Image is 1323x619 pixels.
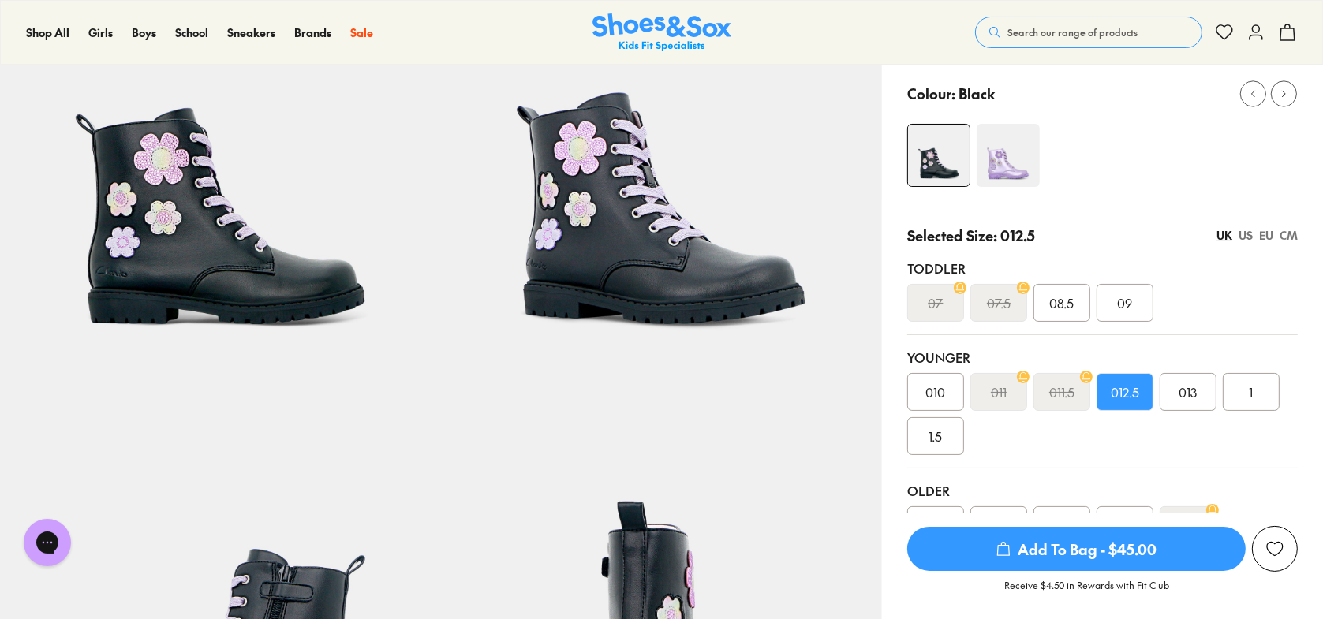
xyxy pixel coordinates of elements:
s: 07.5 [987,293,1011,312]
img: 4-531072_1 [908,125,970,186]
p: Colour: [907,83,955,104]
img: 4-531066_1 [977,124,1040,187]
span: Shop All [26,24,69,40]
p: Selected Size: 012.5 [907,225,1035,246]
a: Shoes & Sox [592,13,731,52]
div: US [1239,227,1253,244]
span: 013 [1179,382,1197,401]
a: Girls [88,24,113,41]
div: EU [1259,227,1273,244]
span: 1.5 [929,427,942,446]
div: Toddler [907,259,1298,278]
span: School [175,24,208,40]
span: Brands [294,24,331,40]
span: Search our range of products [1007,25,1138,39]
button: Search our range of products [975,17,1202,48]
img: SNS_Logo_Responsive.svg [592,13,731,52]
span: 1 [1249,382,1253,401]
button: Add To Bag - $45.00 [907,526,1246,572]
div: CM [1280,227,1298,244]
span: 012.5 [1111,382,1139,401]
s: 07 [928,293,943,312]
span: 08.5 [1049,293,1074,312]
p: Receive $4.50 in Rewards with Fit Club [1004,578,1169,606]
div: Younger [907,348,1298,367]
a: School [175,24,208,41]
div: Older [907,481,1298,500]
s: 011 [991,382,1007,401]
p: Black [959,83,995,104]
a: Sale [350,24,373,41]
button: Add to Wishlist [1252,526,1298,572]
span: Add To Bag - $45.00 [907,527,1246,571]
span: Girls [88,24,113,40]
a: Shop All [26,24,69,41]
a: Sneakers [227,24,275,41]
span: Sale [350,24,373,40]
span: 010 [925,382,945,401]
span: 09 [1117,293,1132,312]
span: Boys [132,24,156,40]
div: UK [1216,227,1232,244]
a: Brands [294,24,331,41]
a: Boys [132,24,156,41]
span: Sneakers [227,24,275,40]
iframe: Gorgias live chat messenger [16,513,79,572]
s: 011.5 [1049,382,1074,401]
